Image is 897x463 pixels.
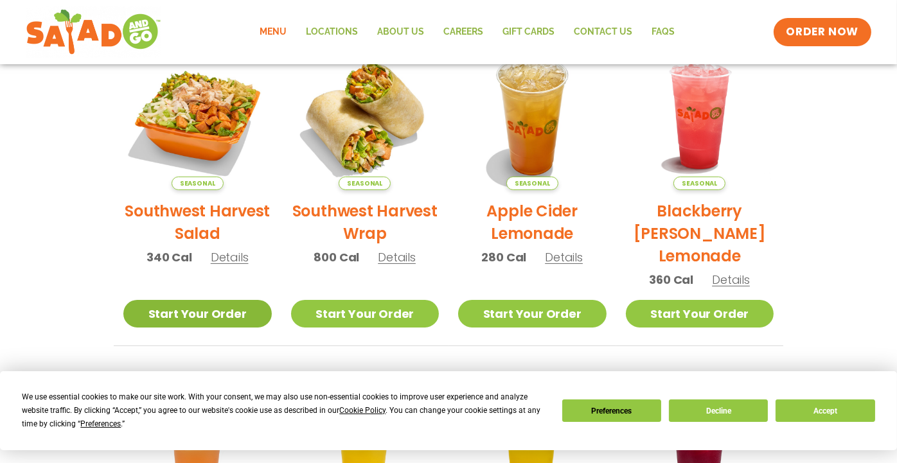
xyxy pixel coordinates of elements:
[712,272,750,288] span: Details
[650,271,694,288] span: 360 Cal
[123,300,272,328] a: Start Your Order
[80,419,121,428] span: Preferences
[776,399,875,422] button: Accept
[774,18,871,46] a: ORDER NOW
[250,17,296,47] a: Menu
[458,300,607,328] a: Start Your Order
[314,249,360,266] span: 800 Cal
[562,399,661,422] button: Preferences
[669,399,768,422] button: Decline
[339,177,391,190] span: Seasonal
[493,17,564,47] a: GIFT CARDS
[506,177,558,190] span: Seasonal
[626,200,774,267] h2: Blackberry [PERSON_NAME] Lemonade
[339,406,386,415] span: Cookie Policy
[545,249,583,265] span: Details
[296,17,368,47] a: Locations
[250,17,684,47] nav: Menu
[26,6,161,58] img: new-SAG-logo-768×292
[291,300,440,328] a: Start Your Order
[786,24,858,40] span: ORDER NOW
[211,249,249,265] span: Details
[123,200,272,245] h2: Southwest Harvest Salad
[368,17,434,47] a: About Us
[291,42,440,190] img: Product photo for Southwest Harvest Wrap
[378,249,416,265] span: Details
[172,177,224,190] span: Seasonal
[458,200,607,245] h2: Apple Cider Lemonade
[22,390,546,431] div: We use essential cookies to make our site work. With your consent, we may also use non-essential ...
[458,42,607,190] img: Product photo for Apple Cider Lemonade
[147,249,192,266] span: 340 Cal
[434,17,493,47] a: Careers
[564,17,642,47] a: Contact Us
[123,42,272,190] img: Product photo for Southwest Harvest Salad
[642,17,684,47] a: FAQs
[482,249,527,266] span: 280 Cal
[291,200,440,245] h2: Southwest Harvest Wrap
[626,42,774,190] img: Product photo for Blackberry Bramble Lemonade
[626,300,774,328] a: Start Your Order
[673,177,725,190] span: Seasonal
